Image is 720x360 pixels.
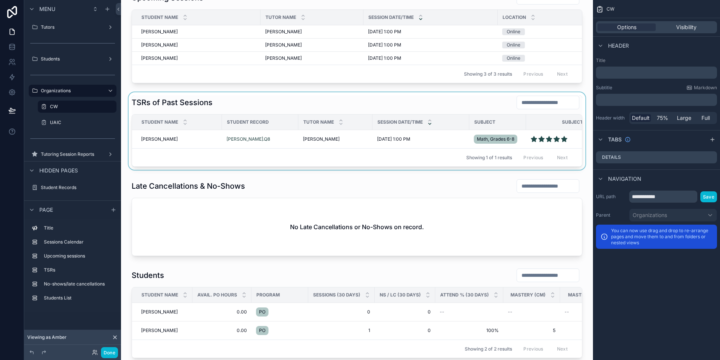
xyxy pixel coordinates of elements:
[38,116,116,129] a: UAIC
[141,14,178,20] span: Student Name
[464,71,512,77] span: Showing 3 of 3 results
[44,239,113,245] label: Sessions Calendar
[29,148,116,160] a: Tutoring Session Reports
[465,346,512,352] span: Showing 2 of 2 results
[44,281,113,287] label: No-shows/late cancellations
[24,219,121,312] div: scrollable content
[694,85,717,91] span: Markdown
[377,119,423,125] span: Session Date/Time
[39,206,53,214] span: Page
[41,88,101,94] label: Organizations
[503,14,526,20] span: Location
[632,114,650,122] span: Default
[629,209,717,222] button: Organizations
[596,194,626,200] label: URL path
[466,155,512,161] span: Showing 1 of 1 results
[474,119,495,125] span: Subject
[101,347,118,358] button: Done
[44,267,113,273] label: TSRs
[256,292,280,298] span: Program
[29,53,116,65] a: Students
[608,42,629,50] span: Header
[686,85,717,91] a: Markdown
[41,151,104,157] label: Tutoring Session Reports
[44,225,113,231] label: Title
[602,154,621,160] label: Details
[141,119,178,125] span: Student Name
[596,85,612,91] label: Subtitle
[380,292,421,298] span: NS / LC (30 Days)
[608,136,622,143] span: Tabs
[596,67,717,79] div: scrollable content
[29,85,116,97] a: Organizations
[29,21,116,33] a: Tutors
[701,114,710,122] span: Full
[38,101,116,113] a: CW
[633,211,667,219] span: Organizations
[29,182,116,194] a: Student Records
[562,119,607,125] span: Subject Mastery
[44,295,113,301] label: Students List
[440,292,489,298] span: Attend % (30 Days)
[50,104,112,110] label: CW
[41,24,104,30] label: Tutors
[41,185,115,191] label: Student Records
[607,6,614,12] span: CW
[596,94,717,106] div: scrollable content
[700,191,717,202] button: Save
[303,119,334,125] span: Tutor Name
[596,115,626,121] label: Header width
[611,228,712,246] p: You can now use drag and drop to re-arrange pages and move them to and from folders or nested views
[27,334,67,340] span: Viewing as Amber
[313,292,360,298] span: Sessions (30 Days)
[265,14,296,20] span: Tutor Name
[227,119,269,125] span: Student Record
[608,175,641,183] span: Navigation
[596,57,717,64] label: Title
[568,292,602,298] span: Mastery (LM)
[39,167,78,174] span: Hidden pages
[368,14,414,20] span: Session Date/Time
[677,114,691,122] span: Large
[511,292,546,298] span: Mastery (CM)
[197,292,237,298] span: Avail. PO Hours
[676,23,697,31] span: Visibility
[141,292,178,298] span: Student Name
[596,212,626,218] label: Parent
[41,56,104,62] label: Students
[39,5,55,13] span: Menu
[657,114,668,122] span: 75%
[617,23,636,31] span: Options
[44,253,113,259] label: Upcoming sessions
[50,119,115,126] label: UAIC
